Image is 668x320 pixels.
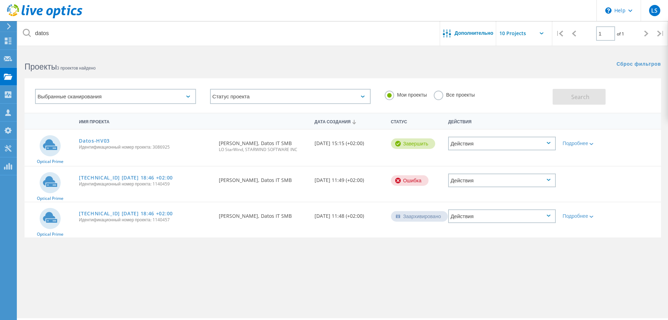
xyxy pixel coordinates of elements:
[605,7,612,14] svg: \n
[35,89,196,104] div: Выбранные сканирования
[311,202,387,226] div: [DATE] 11:48 (+02:00)
[563,141,607,146] div: Подробнее
[215,166,311,190] div: [PERSON_NAME], Datos IT SMB
[391,138,436,149] div: Завершить
[617,31,624,37] span: of 1
[391,175,429,186] div: Ошибка
[571,93,589,101] span: Search
[311,166,387,190] div: [DATE] 11:49 (+02:00)
[616,61,661,67] a: Сброс фильтров
[210,89,371,104] div: Статус проекта
[37,196,63,201] span: Optical Prime
[215,130,311,159] div: [PERSON_NAME], Datos IT SMB
[215,202,311,226] div: [PERSON_NAME], Datos IT SMB
[79,211,173,216] a: [TECHNICAL_ID] [DATE] 18:46 +02:00
[311,115,387,128] div: Дата создания
[7,15,82,20] a: Live Optics Dashboard
[219,148,307,152] span: LO StarWind, STARWIND SOFTWARE INC
[448,137,556,150] div: Действия
[434,91,475,97] label: Все проекты
[75,115,215,128] div: Имя проекта
[385,91,427,97] label: Мои проекты
[79,218,212,222] span: Идентификационный номер проекта: 1140457
[79,138,110,143] a: Datos-HV03
[79,145,212,149] span: Идентификационный номер проекта: 3086925
[654,21,668,46] div: |
[391,211,448,222] div: Заархивировано
[37,232,63,236] span: Optical Prime
[445,115,559,128] div: Действия
[57,65,95,71] span: 3 проектов найдено
[563,214,607,218] div: Подробнее
[552,21,567,46] div: |
[79,182,212,186] span: Идентификационный номер проекта: 1140459
[448,209,556,223] div: Действия
[25,61,57,72] b: Проекты
[37,159,63,164] span: Optical Prime
[311,130,387,153] div: [DATE] 15:15 (+02:00)
[18,21,440,46] input: Поиск проектов по названию, владельцу, ID, компании и т. д.
[553,89,606,105] button: Search
[79,175,173,180] a: [TECHNICAL_ID] [DATE] 18:46 +02:00
[387,115,445,128] div: Статус
[454,31,493,35] span: Дополнительно
[651,8,657,13] span: LS
[448,174,556,187] div: Действия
